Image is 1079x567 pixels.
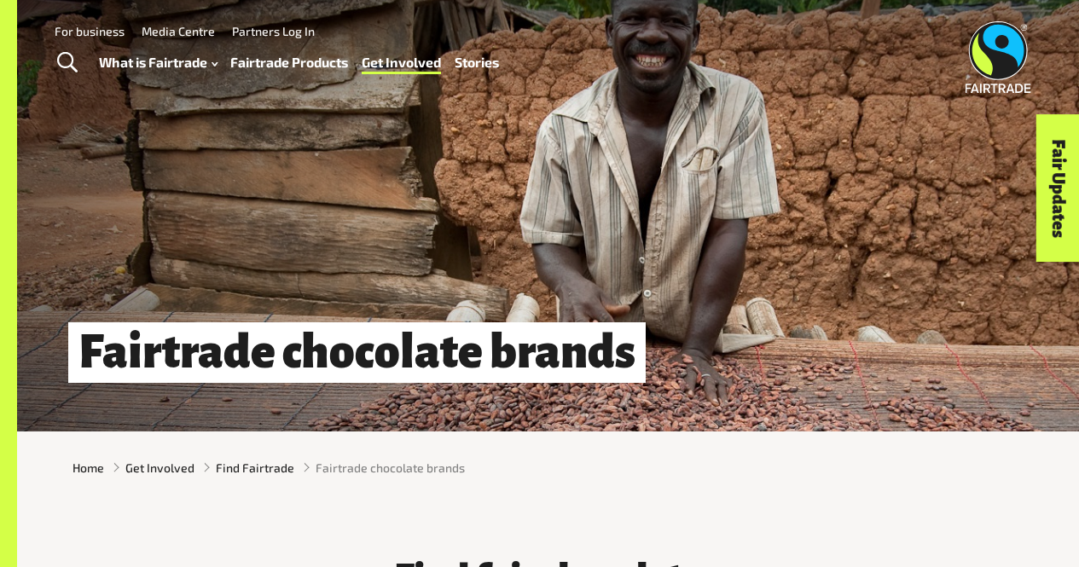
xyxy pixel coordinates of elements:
[55,24,125,38] a: For business
[232,24,315,38] a: Partners Log In
[230,50,348,74] a: Fairtrade Products
[68,322,646,383] h1: Fairtrade chocolate brands
[362,50,441,74] a: Get Involved
[73,459,104,477] a: Home
[142,24,215,38] a: Media Centre
[316,459,465,477] span: Fairtrade chocolate brands
[966,21,1031,93] img: Fairtrade Australia New Zealand logo
[99,50,218,74] a: What is Fairtrade
[46,42,88,84] a: Toggle Search
[216,459,294,477] a: Find Fairtrade
[125,459,194,477] a: Get Involved
[455,50,499,74] a: Stories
